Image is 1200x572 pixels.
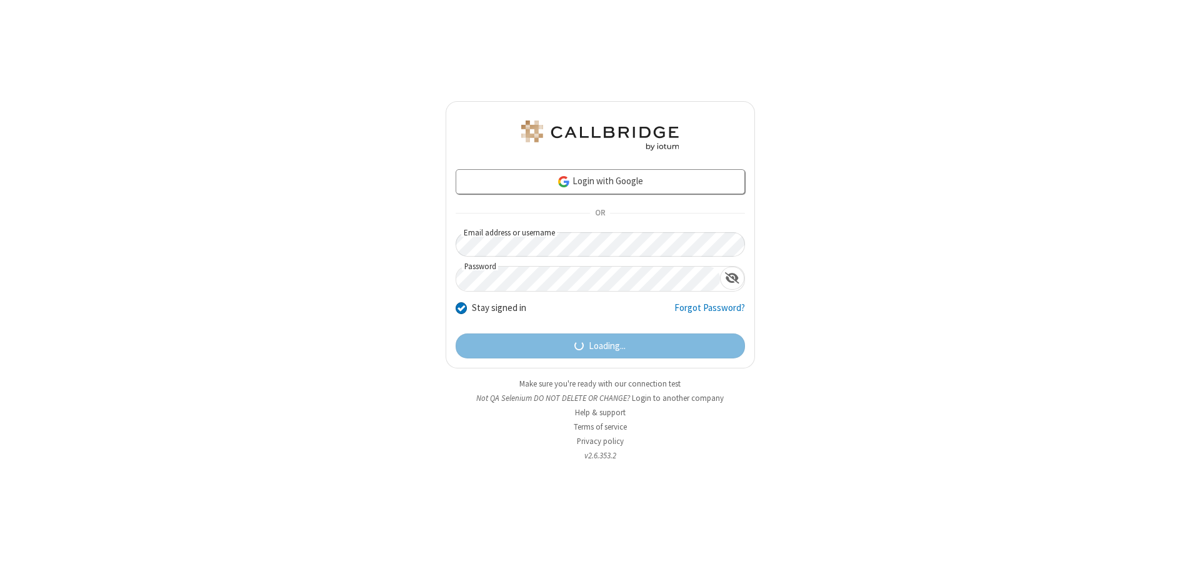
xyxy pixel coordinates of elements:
li: Not QA Selenium DO NOT DELETE OR CHANGE? [446,392,755,404]
a: Help & support [575,407,626,418]
button: Loading... [456,333,745,358]
img: google-icon.png [557,175,571,189]
div: Show password [720,267,744,290]
a: Terms of service [574,422,627,432]
a: Privacy policy [577,436,624,446]
img: QA Selenium DO NOT DELETE OR CHANGE [519,121,681,150]
iframe: Chat [1169,540,1191,563]
span: OR [590,205,610,222]
a: Make sure you're ready with our connection test [519,378,681,389]
a: Login with Google [456,169,745,194]
li: v2.6.353.2 [446,450,755,461]
span: Loading... [589,339,626,353]
a: Forgot Password? [674,301,745,325]
input: Password [456,267,720,291]
button: Login to another company [632,392,724,404]
input: Email address or username [456,232,745,257]
label: Stay signed in [472,301,526,315]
